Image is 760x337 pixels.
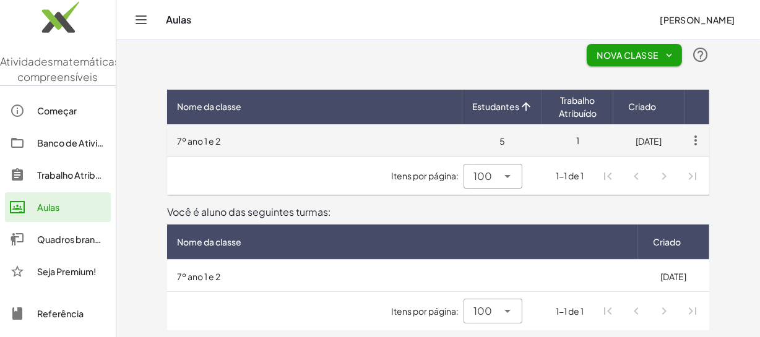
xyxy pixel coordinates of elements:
[5,192,111,222] a: Aulas
[661,271,687,282] font: [DATE]
[559,95,597,119] font: Trabalho Atribuído
[5,224,111,254] a: Quadros brancos
[37,202,59,213] font: Aulas
[177,236,241,247] font: Nome da classe
[473,304,492,317] font: 100
[556,305,584,317] font: 1-1 de 1
[37,266,96,277] font: Seja Premium!
[177,271,220,282] font: 7º ano 1 e 2
[5,160,111,190] a: Trabalho Atribuído
[594,162,707,190] nav: Navegação de paginação
[37,137,124,148] font: Banco de Atividades
[597,49,659,61] font: Nova Classe
[18,54,121,84] font: matemáticas compreensíveis
[37,234,110,245] font: Quadros brancos
[177,101,241,112] font: Nome da classe
[37,105,77,116] font: Começar
[594,297,707,325] nav: Navegação de paginação
[587,44,682,66] button: Nova Classe
[5,299,111,328] a: Referência
[391,305,459,317] font: Itens por página:
[472,101,519,112] font: Estudantes
[636,135,662,147] font: [DATE]
[660,14,735,25] font: [PERSON_NAME]
[576,135,579,146] font: 1
[5,128,111,158] a: Banco de Atividades
[37,308,84,319] font: Referência
[629,101,657,112] font: Criado
[391,170,459,181] font: Itens por página:
[177,135,220,147] font: 7º ano 1 e 2
[654,236,681,247] font: Criado
[167,205,331,218] font: Você é aluno das seguintes turmas:
[391,305,464,318] span: Itens por página:
[473,169,492,182] font: 100
[5,96,111,126] a: Começar
[556,170,584,181] font: 1-1 de 1
[131,10,151,30] button: Alternar navegação
[37,169,114,181] font: Trabalho Atribuído
[391,169,464,182] span: Itens por página:
[499,135,505,147] font: 5
[650,9,745,31] button: [PERSON_NAME]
